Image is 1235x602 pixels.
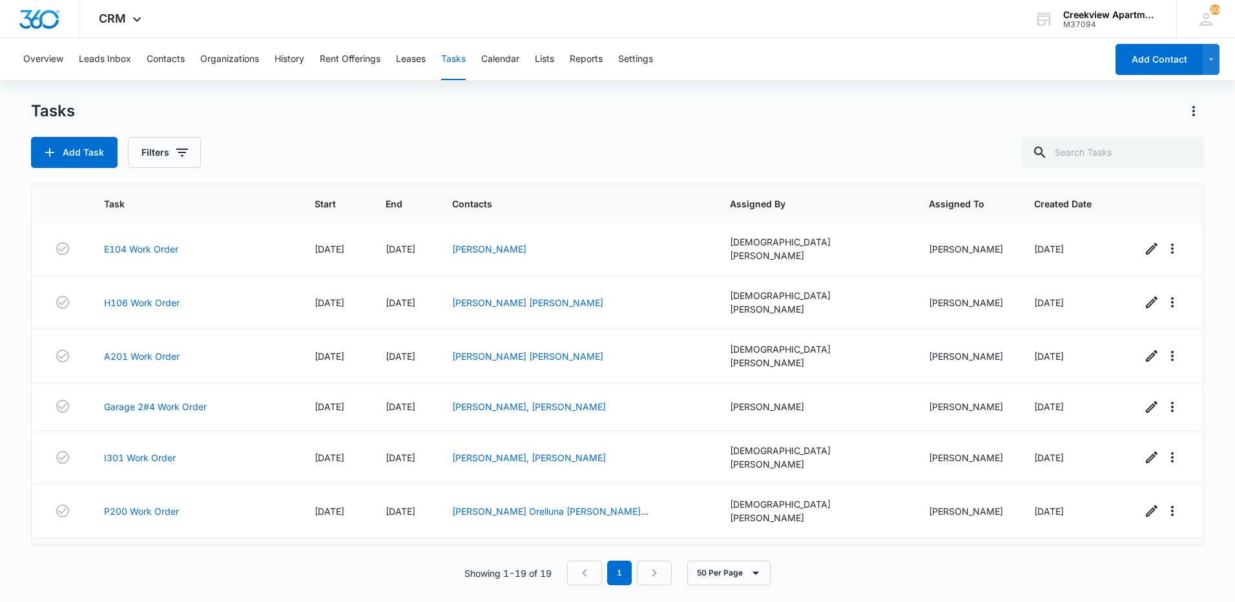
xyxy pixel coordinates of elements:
[315,401,344,412] span: [DATE]
[104,504,179,518] a: P200 Work Order
[315,244,344,254] span: [DATE]
[1034,351,1064,362] span: [DATE]
[607,561,632,585] em: 1
[1034,297,1064,308] span: [DATE]
[104,349,180,363] a: A201 Work Order
[1116,44,1203,75] button: Add Contact
[320,39,380,80] button: Rent Offerings
[128,137,201,168] button: Filters
[386,244,415,254] span: [DATE]
[386,297,415,308] span: [DATE]
[104,242,178,256] a: E104 Work Order
[1022,137,1204,168] input: Search Tasks
[31,137,118,168] button: Add Task
[929,242,1003,256] div: [PERSON_NAME]
[452,244,526,254] a: [PERSON_NAME]
[1210,5,1220,15] span: 206
[315,197,336,211] span: Start
[386,506,415,517] span: [DATE]
[1063,20,1157,29] div: account id
[31,101,75,121] h1: Tasks
[730,289,898,316] div: [DEMOGRAPHIC_DATA][PERSON_NAME]
[452,351,603,362] a: [PERSON_NAME] [PERSON_NAME]
[200,39,259,80] button: Organizations
[730,235,898,262] div: [DEMOGRAPHIC_DATA][PERSON_NAME]
[929,197,984,211] span: Assigned To
[535,39,554,80] button: Lists
[730,497,898,524] div: [DEMOGRAPHIC_DATA][PERSON_NAME]
[1034,401,1064,412] span: [DATE]
[929,451,1003,464] div: [PERSON_NAME]
[104,451,176,464] a: I301 Work Order
[386,351,415,362] span: [DATE]
[730,400,898,413] div: [PERSON_NAME]
[929,296,1003,309] div: [PERSON_NAME]
[730,444,898,471] div: [DEMOGRAPHIC_DATA][PERSON_NAME]
[929,504,1003,518] div: [PERSON_NAME]
[1063,10,1157,20] div: account name
[104,400,207,413] a: Garage 2#4 Work Order
[315,351,344,362] span: [DATE]
[481,39,519,80] button: Calendar
[275,39,304,80] button: History
[570,39,603,80] button: Reports
[386,401,415,412] span: [DATE]
[452,297,603,308] a: [PERSON_NAME] [PERSON_NAME]
[1210,5,1220,15] div: notifications count
[315,452,344,463] span: [DATE]
[396,39,426,80] button: Leases
[1034,452,1064,463] span: [DATE]
[730,197,879,211] span: Assigned By
[99,12,126,25] span: CRM
[929,400,1003,413] div: [PERSON_NAME]
[315,506,344,517] span: [DATE]
[1034,506,1064,517] span: [DATE]
[452,452,606,463] a: [PERSON_NAME], [PERSON_NAME]
[104,197,265,211] span: Task
[929,349,1003,363] div: [PERSON_NAME]
[567,561,672,585] nav: Pagination
[386,452,415,463] span: [DATE]
[79,39,131,80] button: Leads Inbox
[386,197,402,211] span: End
[315,297,344,308] span: [DATE]
[452,197,681,211] span: Contacts
[104,296,180,309] a: H106 Work Order
[1183,101,1204,121] button: Actions
[687,561,771,585] button: 50 Per Page
[730,342,898,369] div: [DEMOGRAPHIC_DATA][PERSON_NAME]
[441,39,466,80] button: Tasks
[618,39,653,80] button: Settings
[23,39,63,80] button: Overview
[1034,244,1064,254] span: [DATE]
[464,566,552,580] p: Showing 1-19 of 19
[1034,197,1092,211] span: Created Date
[147,39,185,80] button: Contacts
[452,506,649,530] a: [PERSON_NAME] Orelluna [PERSON_NAME] [PERSON_NAME]
[452,401,606,412] a: [PERSON_NAME], [PERSON_NAME]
